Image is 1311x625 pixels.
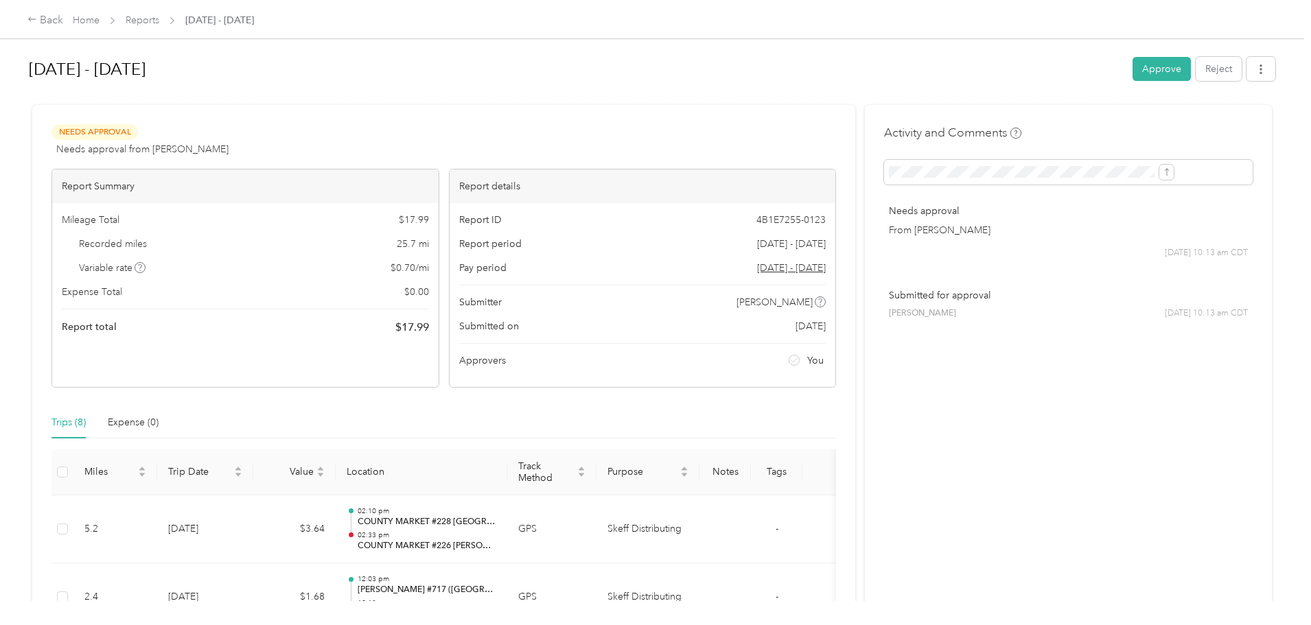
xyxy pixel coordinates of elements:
div: Back [27,12,63,29]
span: - [776,591,778,602]
div: Expense (0) [108,415,159,430]
span: 4B1E7255-0123 [756,213,826,227]
h1: Sep 28 - Oct 11, 2025 [29,53,1123,86]
span: Mileage Total [62,213,119,227]
p: 12:03 pm [358,574,496,584]
span: $ 0.70 / mi [391,261,429,275]
span: $ 0.00 [404,285,429,299]
span: [DATE] 10:13 am CDT [1165,307,1248,320]
span: caret-down [680,471,688,479]
span: Needs approval from [PERSON_NAME] [56,142,229,156]
p: COUNTY MARKET #228 [GEOGRAPHIC_DATA] [358,516,496,528]
p: From [PERSON_NAME] [889,223,1248,237]
span: Report total [62,320,117,334]
div: Report Summary [52,169,439,203]
span: caret-down [577,471,585,479]
span: caret-up [680,464,688,473]
span: Purpose [607,466,677,477]
span: Report period [459,237,522,251]
span: Recorded miles [79,237,147,251]
p: [PERSON_NAME] #717 ([GEOGRAPHIC_DATA]) [358,584,496,596]
span: Value [264,466,314,477]
td: GPS [507,495,596,564]
span: caret-up [234,464,242,473]
span: Report ID [459,213,502,227]
span: [DATE] 10:13 am CDT [1165,247,1248,259]
th: Tags [751,449,802,495]
span: $ 17.99 [399,213,429,227]
span: Submitter [459,295,502,309]
th: Miles [73,449,157,495]
button: Reject [1196,57,1242,81]
p: Submitted for approval [889,288,1248,303]
span: caret-up [138,464,146,473]
span: Variable rate [79,261,146,275]
div: Report details [450,169,836,203]
button: Approve [1133,57,1191,81]
span: $ 17.99 [395,319,429,335]
p: 02:10 pm [358,506,496,516]
td: Skeff Distributing [596,495,699,564]
span: caret-down [234,471,242,479]
iframe: Everlance-gr Chat Button Frame [1234,548,1311,625]
td: 5.2 [73,495,157,564]
th: Purpose [596,449,699,495]
span: caret-up [577,464,585,473]
span: Track Method [518,460,575,484]
th: Location [336,449,507,495]
div: Trips (8) [51,415,86,430]
th: Track Method [507,449,596,495]
p: 02:33 pm [358,530,496,540]
span: caret-down [138,471,146,479]
span: [PERSON_NAME] [889,307,956,320]
span: caret-up [316,464,325,473]
p: 12:13 pm [358,598,496,608]
p: Needs approval [889,204,1248,218]
span: Go to pay period [757,261,826,275]
h4: Activity and Comments [884,124,1021,141]
th: Notes [699,449,751,495]
span: [PERSON_NAME] [736,295,813,309]
span: [DATE] - [DATE] [757,237,826,251]
span: Submitted on [459,319,519,333]
span: [DATE] - [DATE] [185,13,254,27]
span: - [776,523,778,534]
th: Value [253,449,336,495]
span: [DATE] [796,319,826,333]
a: Home [73,14,100,26]
span: Approvers [459,353,506,368]
span: Pay period [459,261,507,275]
span: Expense Total [62,285,122,299]
span: You [807,353,824,368]
span: Trip Date [168,466,231,477]
a: Reports [126,14,159,26]
td: [DATE] [157,495,253,564]
td: $3.64 [253,495,336,564]
th: Trip Date [157,449,253,495]
span: caret-down [316,471,325,479]
span: Miles [84,466,135,477]
span: 25.7 mi [397,237,429,251]
p: COUNTY MARKET #226 [PERSON_NAME] [358,540,496,552]
span: Needs Approval [51,124,138,140]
